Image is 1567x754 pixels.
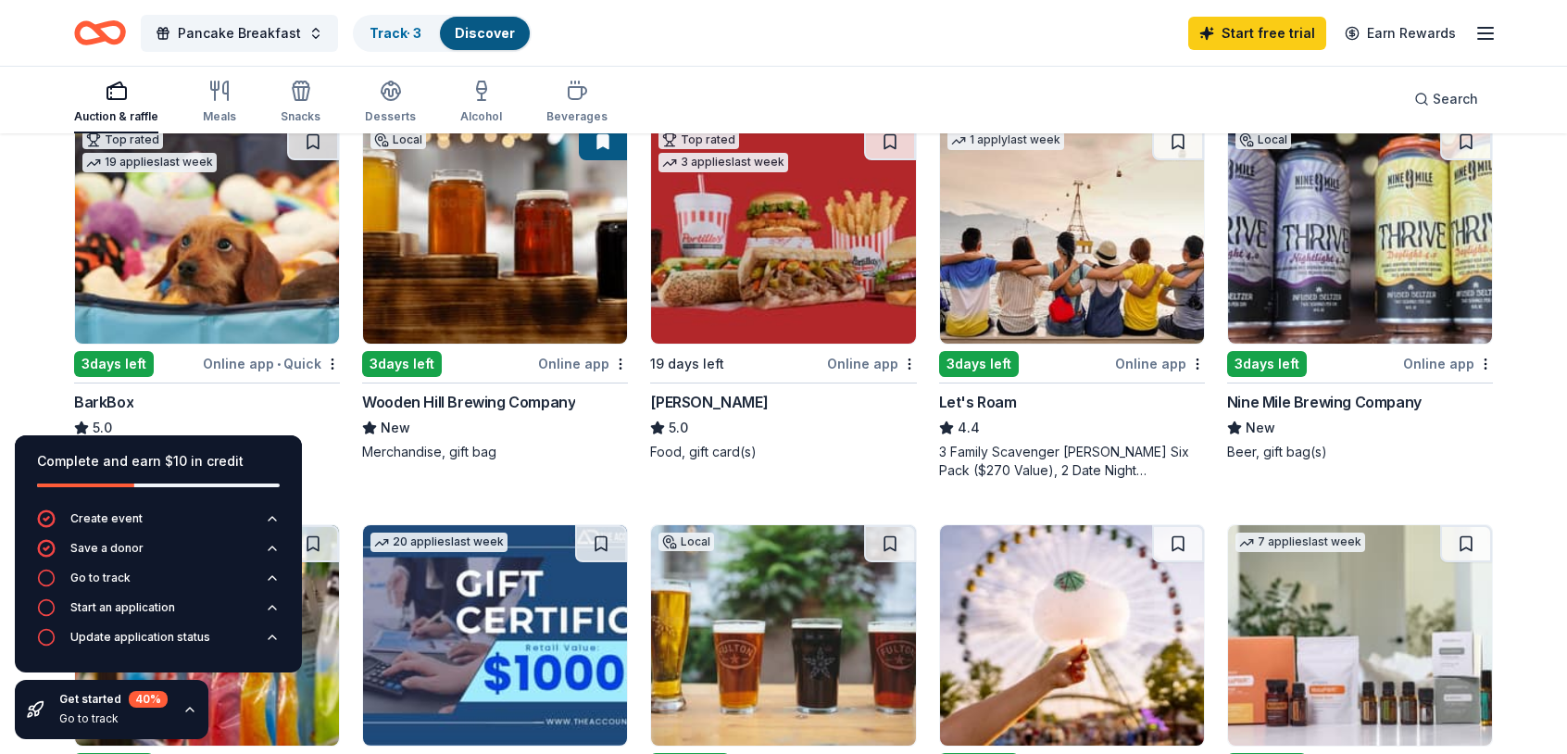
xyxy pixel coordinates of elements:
div: Create event [70,511,143,526]
img: Image for Nine Mile Brewing Company [1228,123,1492,344]
img: Image for BarkBox [75,123,339,344]
button: Pancake Breakfast [141,15,338,52]
span: New [381,417,410,439]
button: Snacks [281,72,320,133]
div: Go to track [59,711,168,726]
a: Image for BarkBoxTop rated19 applieslast week3days leftOnline app•QuickBarkBox5.0Dog toy(s), dog ... [74,122,340,461]
img: Image for The Accounting Doctor [363,525,627,746]
span: New [1246,417,1275,439]
div: 19 days left [650,353,724,375]
button: Search [1399,81,1493,118]
div: 20 applies last week [370,533,508,552]
div: 3 days left [74,351,154,377]
img: Image for Fulton Beer [651,525,915,746]
button: Update application status [37,628,280,658]
div: Snacks [281,109,320,124]
img: Image for Minnesota State Fair [940,525,1204,746]
div: 3 days left [1227,351,1307,377]
div: Get started [59,691,168,708]
img: Image for Portillo's [651,123,915,344]
button: Auction & raffle [74,72,158,133]
div: Food, gift card(s) [650,443,916,461]
button: Alcohol [460,72,502,133]
a: Earn Rewards [1334,17,1467,50]
div: Beverages [546,109,608,124]
div: Online app [1403,352,1493,375]
div: Save a donor [70,541,144,556]
button: Create event [37,509,280,539]
a: Image for Let's Roam1 applylast week3days leftOnline appLet's Roam4.43 Family Scavenger [PERSON_N... [939,122,1205,480]
div: [PERSON_NAME] [650,391,768,413]
div: Online app [538,352,628,375]
div: Desserts [365,109,416,124]
div: Local [1235,131,1291,149]
div: Go to track [70,571,131,585]
div: Update application status [70,630,210,645]
button: Desserts [365,72,416,133]
div: Start an application [70,600,175,615]
a: Image for Nine Mile Brewing CompanyLocal3days leftOnline appNine Mile Brewing CompanyNewBeer, gif... [1227,122,1493,461]
span: • [277,357,281,371]
img: Image for doTERRA [1228,525,1492,746]
div: Wooden Hill Brewing Company [362,391,575,413]
div: Online app [1115,352,1205,375]
div: Local [370,131,426,149]
div: Merchandise, gift bag [362,443,628,461]
div: Top rated [82,131,163,149]
span: Search [1433,88,1478,110]
div: 3 days left [362,351,442,377]
div: 19 applies last week [82,153,217,172]
span: 5.0 [93,417,112,439]
span: Pancake Breakfast [178,22,301,44]
div: Complete and earn $10 in credit [37,450,280,472]
a: Home [74,11,126,55]
div: Let's Roam [939,391,1017,413]
button: Track· 3Discover [353,15,532,52]
div: 3 Family Scavenger [PERSON_NAME] Six Pack ($270 Value), 2 Date Night Scavenger [PERSON_NAME] Two ... [939,443,1205,480]
img: Image for Wooden Hill Brewing Company [363,123,627,344]
img: Image for Let's Roam [940,123,1204,344]
div: 1 apply last week [947,131,1064,150]
div: Meals [203,109,236,124]
button: Save a donor [37,539,280,569]
div: 3 applies last week [658,153,788,172]
div: Beer, gift bag(s) [1227,443,1493,461]
span: 5.0 [669,417,688,439]
button: Start an application [37,598,280,628]
div: Top rated [658,131,739,149]
button: Go to track [37,569,280,598]
div: Auction & raffle [74,109,158,124]
a: Track· 3 [370,25,421,41]
div: Alcohol [460,109,502,124]
span: 4.4 [958,417,980,439]
div: Nine Mile Brewing Company [1227,391,1422,413]
div: BarkBox [74,391,133,413]
a: Image for Wooden Hill Brewing CompanyLocal3days leftOnline appWooden Hill Brewing CompanyNewMerch... [362,122,628,461]
div: 40 % [129,691,168,708]
a: Discover [455,25,515,41]
div: Local [658,533,714,551]
div: 7 applies last week [1235,533,1365,552]
button: Beverages [546,72,608,133]
button: Meals [203,72,236,133]
a: Image for Portillo'sTop rated3 applieslast week19 days leftOnline app[PERSON_NAME]5.0Food, gift c... [650,122,916,461]
div: Online app [827,352,917,375]
a: Start free trial [1188,17,1326,50]
div: Online app Quick [203,352,340,375]
div: 3 days left [939,351,1019,377]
